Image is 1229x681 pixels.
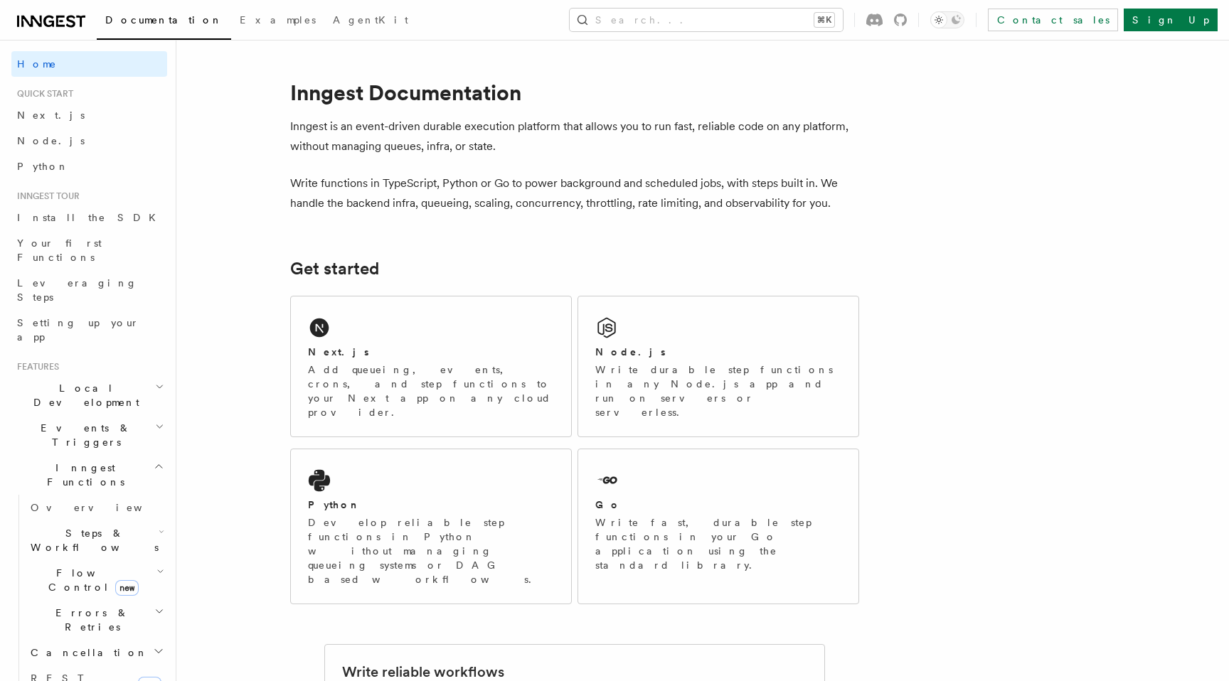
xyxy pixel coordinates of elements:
[17,57,57,71] span: Home
[17,317,139,343] span: Setting up your app
[17,212,164,223] span: Install the SDK
[290,449,572,604] a: PythonDevelop reliable step functions in Python without managing queueing systems or DAG based wo...
[17,135,85,146] span: Node.js
[11,381,155,409] span: Local Development
[595,363,841,419] p: Write durable step functions in any Node.js app and run on servers or serverless.
[115,580,139,596] span: new
[308,515,554,586] p: Develop reliable step functions in Python without managing queueing systems or DAG based workflows.
[290,296,572,437] a: Next.jsAdd queueing, events, crons, and step functions to your Next app on any cloud provider.
[308,345,369,359] h2: Next.js
[11,154,167,179] a: Python
[17,237,102,263] span: Your first Functions
[25,495,167,520] a: Overview
[570,9,843,31] button: Search...⌘K
[930,11,964,28] button: Toggle dark mode
[290,117,859,156] p: Inngest is an event-driven durable execution platform that allows you to run fast, reliable code ...
[25,560,167,600] button: Flow Controlnew
[11,88,73,100] span: Quick start
[324,4,417,38] a: AgentKit
[11,128,167,154] a: Node.js
[308,363,554,419] p: Add queueing, events, crons, and step functions to your Next app on any cloud provider.
[231,4,324,38] a: Examples
[290,259,379,279] a: Get started
[25,606,154,634] span: Errors & Retries
[333,14,408,26] span: AgentKit
[11,415,167,455] button: Events & Triggers
[11,230,167,270] a: Your first Functions
[11,421,155,449] span: Events & Triggers
[11,375,167,415] button: Local Development
[1124,9,1218,31] a: Sign Up
[290,173,859,213] p: Write functions in TypeScript, Python or Go to power background and scheduled jobs, with steps bu...
[988,9,1118,31] a: Contact sales
[105,14,223,26] span: Documentation
[11,310,167,350] a: Setting up your app
[11,102,167,128] a: Next.js
[17,161,69,172] span: Python
[11,191,80,202] span: Inngest tour
[25,520,167,560] button: Steps & Workflows
[11,270,167,310] a: Leveraging Steps
[11,455,167,495] button: Inngest Functions
[25,526,159,554] span: Steps & Workflows
[308,498,361,512] h2: Python
[595,498,621,512] h2: Go
[595,515,841,572] p: Write fast, durable step functions in your Go application using the standard library.
[578,449,859,604] a: GoWrite fast, durable step functions in your Go application using the standard library.
[578,296,859,437] a: Node.jsWrite durable step functions in any Node.js app and run on servers or serverless.
[11,205,167,230] a: Install the SDK
[814,13,834,27] kbd: ⌘K
[25,640,167,665] button: Cancellation
[17,109,85,121] span: Next.js
[17,277,137,303] span: Leveraging Steps
[240,14,316,26] span: Examples
[31,502,177,513] span: Overview
[97,4,231,40] a: Documentation
[11,51,167,77] a: Home
[11,461,154,489] span: Inngest Functions
[290,80,859,105] h1: Inngest Documentation
[25,600,167,640] button: Errors & Retries
[11,361,59,372] span: Features
[595,345,666,359] h2: Node.js
[25,566,156,594] span: Flow Control
[25,645,148,660] span: Cancellation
